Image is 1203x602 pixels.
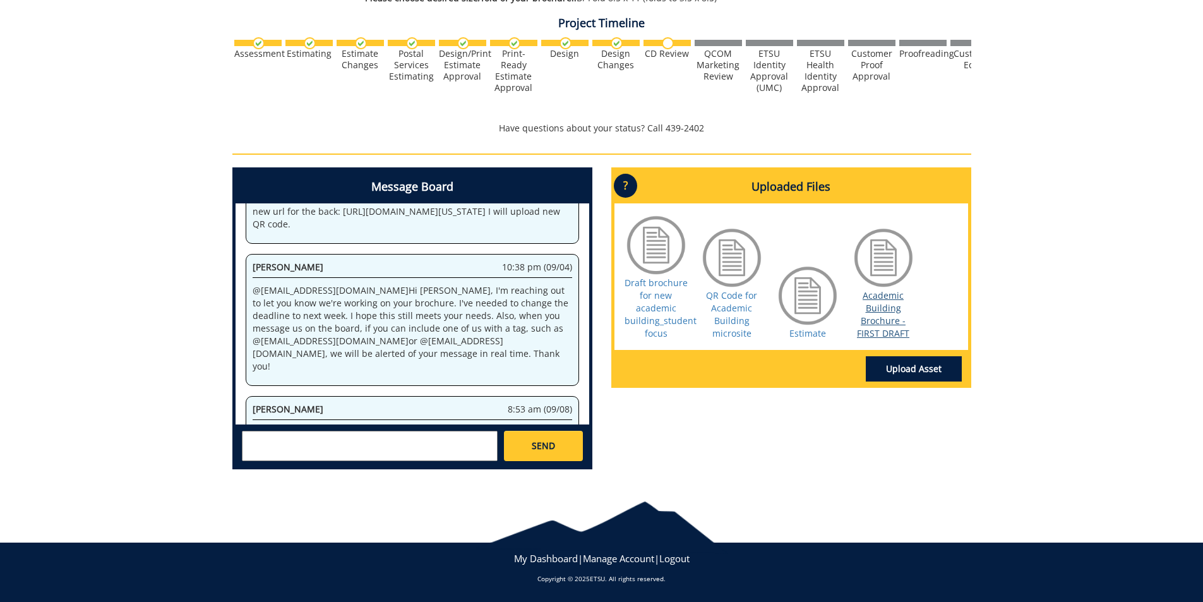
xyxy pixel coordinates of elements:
div: QCOM Marketing Review [695,48,742,82]
span: [PERSON_NAME] [253,403,323,415]
p: Have questions about your status? Call 439-2402 [232,122,971,135]
a: Estimate [789,327,826,339]
img: checkmark [508,37,520,49]
img: checkmark [457,37,469,49]
a: My Dashboard [514,552,578,565]
h4: Uploaded Files [614,171,968,203]
div: Customer Edits [950,48,998,71]
a: Draft brochure for new academic building_student focus [625,277,697,339]
div: ETSU Health Identity Approval [797,48,844,93]
a: Logout [659,552,690,565]
span: 10:38 pm (09/04) [502,261,572,274]
div: Design Changes [592,48,640,71]
a: Academic Building Brochure - FIRST DRAFT [857,289,909,339]
img: no [662,37,674,49]
h4: Message Board [236,171,589,203]
a: SEND [504,431,582,461]
p: new url for the back: [URL][DOMAIN_NAME][US_STATE] I will upload new QR code. [253,205,572,231]
div: Design/Print Estimate Approval [439,48,486,82]
div: Customer Proof Approval [848,48,895,82]
div: CD Review [643,48,691,59]
a: ETSU [590,574,605,583]
img: checkmark [253,37,265,49]
p: @ [EMAIL_ADDRESS][DOMAIN_NAME] Hi [PERSON_NAME], I'm reaching out to let you know we're working o... [253,284,572,373]
img: checkmark [611,37,623,49]
span: SEND [532,440,555,452]
img: checkmark [560,37,572,49]
div: Print-Ready Estimate Approval [490,48,537,93]
div: Estimating [285,48,333,59]
div: Design [541,48,589,59]
img: checkmark [355,37,367,49]
p: ? [614,174,637,198]
span: [PERSON_NAME] [253,261,323,273]
span: 8:53 am (09/08) [508,403,572,416]
div: Postal Services Estimating [388,48,435,82]
a: Manage Account [583,552,654,565]
h4: Project Timeline [232,17,971,30]
div: Assessment [234,48,282,59]
div: Proofreading [899,48,947,59]
a: QR Code for Academic Building microsite [706,289,757,339]
img: checkmark [406,37,418,49]
div: ETSU Identity Approval (UMC) [746,48,793,93]
a: Upload Asset [866,356,962,382]
textarea: messageToSend [242,431,498,461]
div: Estimate Changes [337,48,384,71]
img: checkmark [304,37,316,49]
